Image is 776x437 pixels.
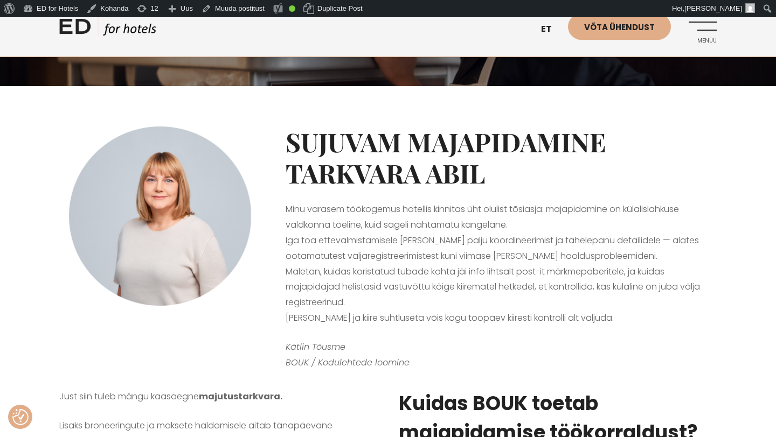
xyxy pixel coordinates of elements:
[59,389,377,405] p: Just siin tuleb mängu kaasaegne
[289,5,295,12] div: Good
[199,390,282,403] strong: majutustarkvara.
[687,13,717,43] a: Menüü
[286,202,717,326] p: Minu varasem töökogemus hotellis kinnitas üht olulist tõsiasja: majapidamine on külalislahkuse va...
[684,4,742,12] span: [PERSON_NAME]
[12,409,29,425] img: Revisit consent button
[286,341,345,353] em: Kätlin Tõusme
[12,409,29,425] button: Nõusolekueelistused
[687,38,717,44] span: Menüü
[568,13,671,40] a: Võta ühendust
[536,16,568,43] a: et
[286,356,410,369] em: BOUK / Kodulehtede loomine
[59,126,264,306] img: Kairi_800X700.png
[286,124,606,190] strong: Sujuvam majapidamine tarkvara abil
[59,16,156,43] a: ED HOTELS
